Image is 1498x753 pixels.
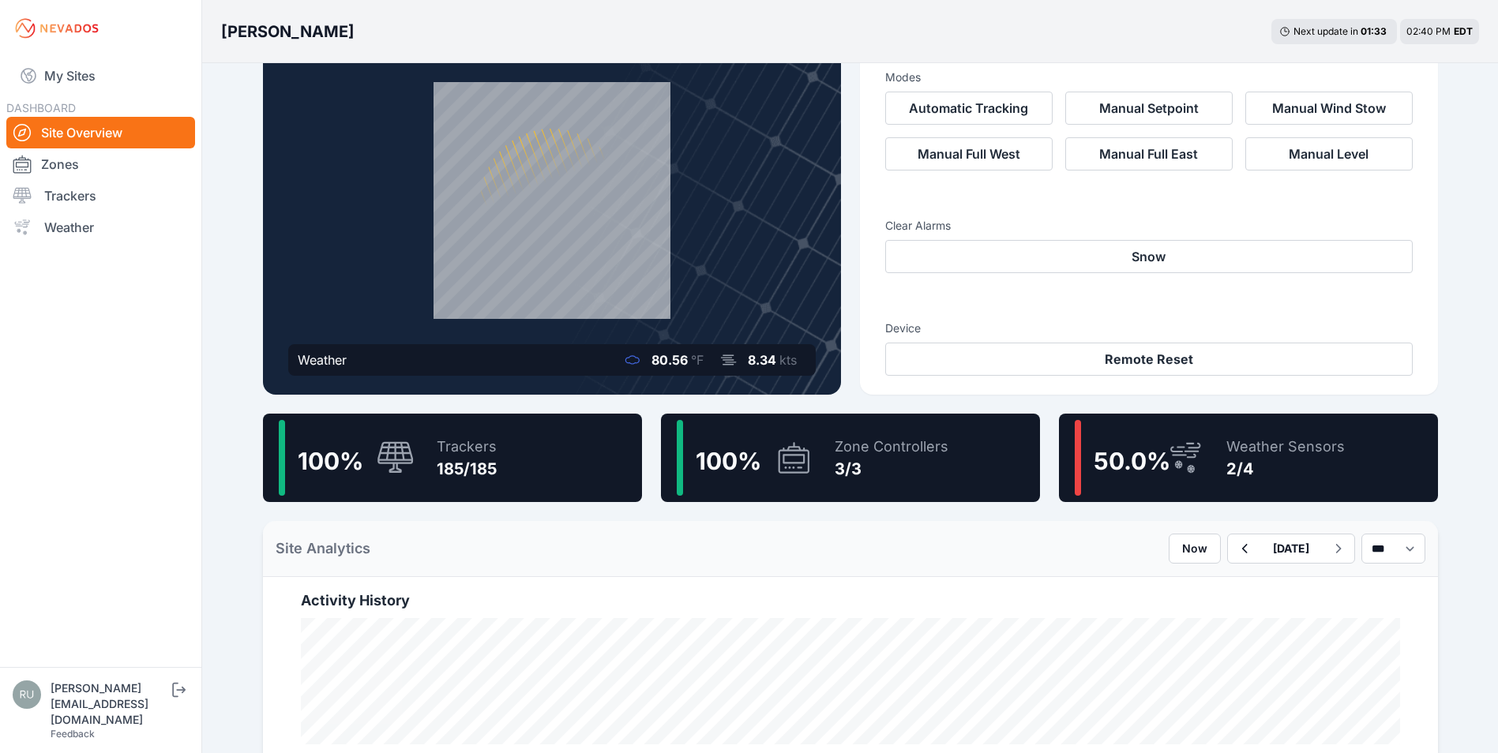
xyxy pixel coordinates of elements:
[885,92,1053,125] button: Automatic Tracking
[1065,137,1233,170] button: Manual Full East
[298,350,347,369] div: Weather
[221,21,355,43] h3: [PERSON_NAME]
[263,414,642,502] a: 100%Trackers185/185
[13,680,41,709] img: russell@nevados.solar
[1169,534,1221,564] button: Now
[885,343,1413,376] button: Remote Reset
[691,352,704,368] span: °F
[1059,414,1438,502] a: 50.0%Weather Sensors2/4
[835,458,948,480] div: 3/3
[51,728,95,740] a: Feedback
[885,69,921,85] h3: Modes
[1094,447,1170,475] span: 50.0 %
[885,240,1413,273] button: Snow
[301,590,1400,612] h2: Activity History
[6,212,195,243] a: Weather
[661,414,1040,502] a: 100%Zone Controllers3/3
[651,352,688,368] span: 80.56
[6,57,195,95] a: My Sites
[6,117,195,148] a: Site Overview
[437,458,497,480] div: 185/185
[835,436,948,458] div: Zone Controllers
[1065,92,1233,125] button: Manual Setpoint
[437,436,497,458] div: Trackers
[13,16,101,41] img: Nevados
[1454,25,1473,37] span: EDT
[6,180,195,212] a: Trackers
[1260,534,1322,563] button: [DATE]
[748,352,776,368] span: 8.34
[298,447,363,475] span: 100 %
[885,320,1413,336] h3: Device
[1293,25,1358,37] span: Next update in
[1245,137,1413,170] button: Manual Level
[6,148,195,180] a: Zones
[1245,92,1413,125] button: Manual Wind Stow
[885,218,1413,234] h3: Clear Alarms
[221,11,355,52] nav: Breadcrumb
[885,137,1053,170] button: Manual Full West
[1226,458,1345,480] div: 2/4
[1226,436,1345,458] div: Weather Sensors
[51,680,169,728] div: [PERSON_NAME][EMAIL_ADDRESS][DOMAIN_NAME]
[779,352,797,368] span: kts
[1361,25,1389,38] div: 01 : 33
[6,101,76,114] span: DASHBOARD
[1406,25,1451,37] span: 02:40 PM
[276,538,370,560] h2: Site Analytics
[696,447,761,475] span: 100 %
